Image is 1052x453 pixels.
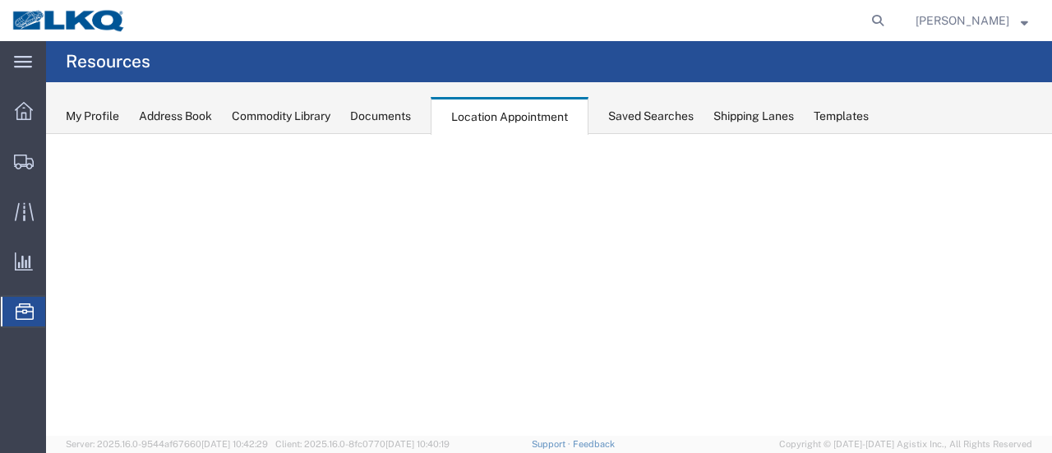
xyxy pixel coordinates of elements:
div: Address Book [139,108,212,125]
span: Copyright © [DATE]-[DATE] Agistix Inc., All Rights Reserved [779,437,1032,451]
span: Sopha Sam [916,12,1009,30]
img: logo [12,8,127,33]
div: Templates [814,108,869,125]
h4: Resources [66,41,150,82]
div: My Profile [66,108,119,125]
iframe: FS Legacy Container [46,134,1052,436]
span: Client: 2025.16.0-8fc0770 [275,439,450,449]
div: Shipping Lanes [713,108,794,125]
div: Documents [350,108,411,125]
span: [DATE] 10:42:29 [201,439,268,449]
div: Commodity Library [232,108,330,125]
button: [PERSON_NAME] [915,11,1029,30]
a: Feedback [573,439,615,449]
span: [DATE] 10:40:19 [385,439,450,449]
span: Server: 2025.16.0-9544af67660 [66,439,268,449]
a: Support [532,439,573,449]
div: Location Appointment [431,97,588,135]
div: Saved Searches [608,108,694,125]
